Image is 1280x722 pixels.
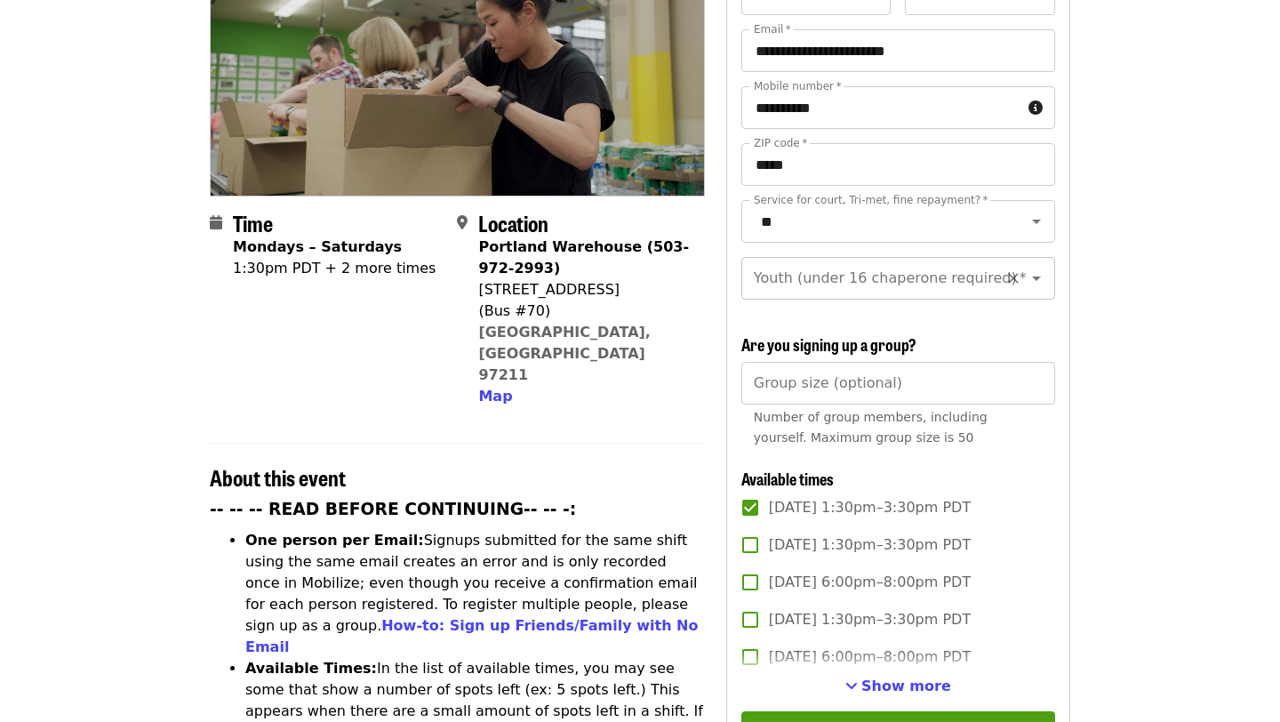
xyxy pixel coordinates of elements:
[741,467,834,490] span: Available times
[741,86,1021,129] input: Mobile number
[245,530,705,658] li: Signups submitted for the same shift using the same email creates an error and is only recorded o...
[741,143,1055,186] input: ZIP code
[478,238,689,277] strong: Portland Warehouse (503-972-2993)
[845,676,951,697] button: See more timeslots
[233,238,402,255] strong: Mondays – Saturdays
[754,81,841,92] label: Mobile number
[233,258,436,279] div: 1:30pm PDT + 2 more times
[478,207,548,238] span: Location
[741,333,916,356] span: Are you signing up a group?
[478,324,651,383] a: [GEOGRAPHIC_DATA], [GEOGRAPHIC_DATA] 97211
[457,214,468,231] i: map-marker-alt icon
[754,195,988,205] label: Service for court, Tri-met, fine repayment?
[245,660,377,677] strong: Available Times:
[478,301,690,322] div: (Bus #70)
[754,138,807,148] label: ZIP code
[769,534,971,556] span: [DATE] 1:30pm–3:30pm PDT
[233,207,273,238] span: Time
[210,500,576,518] strong: -- -- -- READ BEFORE CONTINUING-- -- -:
[769,609,971,630] span: [DATE] 1:30pm–3:30pm PDT
[245,617,699,655] a: How-to: Sign up Friends/Family with No Email
[741,362,1055,405] input: [object Object]
[478,386,512,407] button: Map
[245,532,424,549] strong: One person per Email:
[769,646,971,668] span: [DATE] 6:00pm–8:00pm PDT
[1028,100,1043,116] i: circle-info icon
[754,24,791,35] label: Email
[210,214,222,231] i: calendar icon
[1001,266,1026,291] button: Clear
[754,410,988,445] span: Number of group members, including yourself. Maximum group size is 50
[741,29,1055,72] input: Email
[1024,209,1049,234] button: Open
[210,461,346,493] span: About this event
[478,388,512,405] span: Map
[1024,266,1049,291] button: Open
[478,279,690,301] div: [STREET_ADDRESS]
[861,678,951,694] span: Show more
[769,497,971,518] span: [DATE] 1:30pm–3:30pm PDT
[769,572,971,593] span: [DATE] 6:00pm–8:00pm PDT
